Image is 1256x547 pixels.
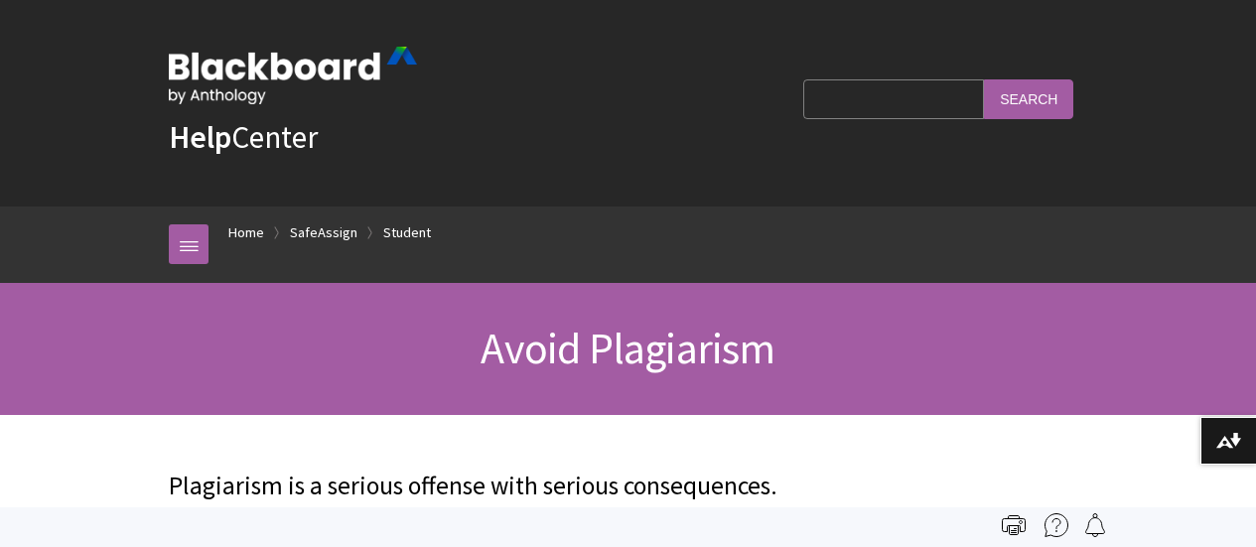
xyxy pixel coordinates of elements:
[1045,513,1068,537] img: More help
[169,47,417,104] img: Blackboard by Anthology
[481,321,774,375] span: Avoid Plagiarism
[984,79,1073,118] input: Search
[169,469,1087,504] p: Plagiarism is a serious offense with serious consequences.
[1002,513,1026,537] img: Print
[290,220,357,245] a: SafeAssign
[383,220,431,245] a: Student
[228,220,264,245] a: Home
[169,117,318,157] a: HelpCenter
[1083,513,1107,537] img: Follow this page
[169,117,231,157] strong: Help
